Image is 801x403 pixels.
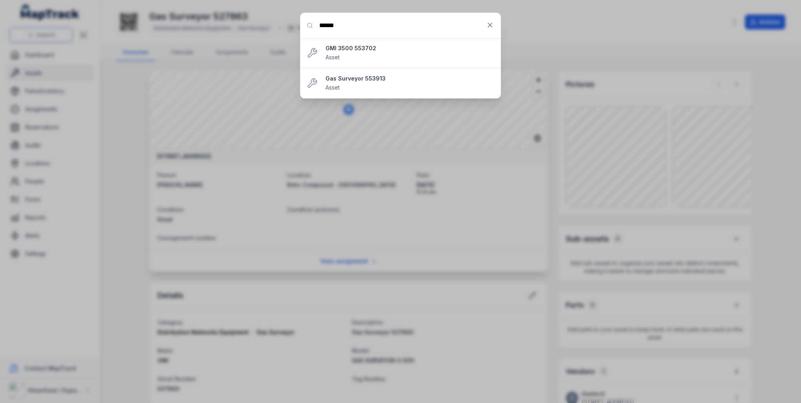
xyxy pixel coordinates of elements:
span: Asset [326,54,340,60]
a: Gas Surveyor 553913Asset [326,75,494,92]
strong: Gas Surveyor 553913 [326,75,494,82]
span: Asset [326,84,340,91]
a: GMI 3500 553702Asset [326,44,494,62]
strong: GMI 3500 553702 [326,44,494,52]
